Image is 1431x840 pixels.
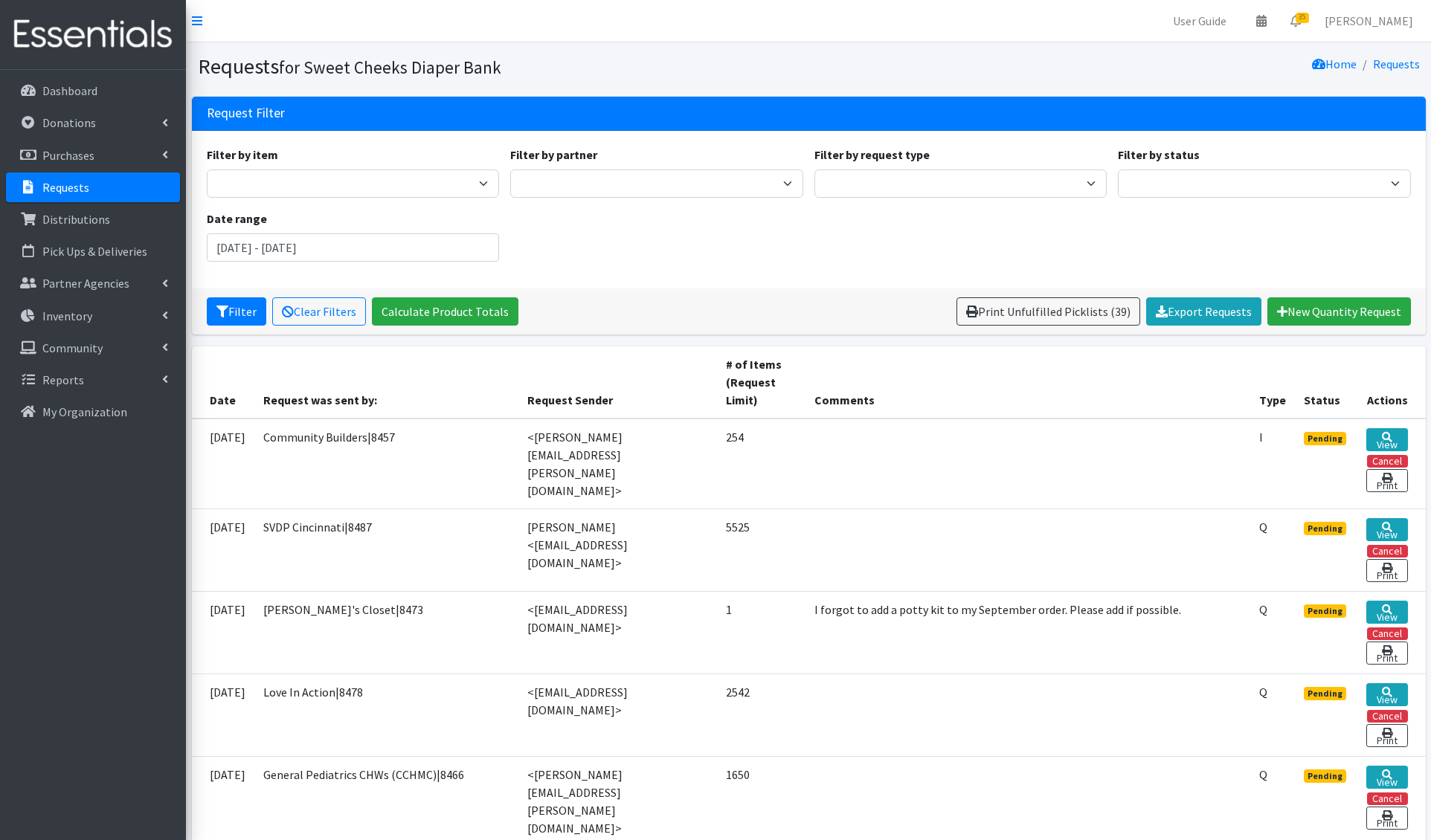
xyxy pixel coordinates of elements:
[254,591,518,673] td: [PERSON_NAME]'s Closet|8473
[1259,767,1267,782] abbr: Quantity
[254,673,518,756] td: Love In Action|8478
[1267,297,1411,326] a: New Quantity Request
[1367,455,1408,468] button: Cancel
[1366,559,1407,582] a: Print
[272,297,366,326] a: Clear Filters
[1304,522,1346,535] span: Pending
[510,146,597,164] label: Filter by partner
[717,346,805,419] th: # of Items (Request Limit)
[207,210,267,227] label: Date range
[192,419,254,509] td: [DATE]
[805,591,1251,673] td: I forgot to add a potty kit to my September order. Please add if possible.
[42,340,103,355] p: Community
[518,673,717,756] td: <[EMAIL_ADDRESS][DOMAIN_NAME]>
[207,106,285,121] h3: Request Filter
[1259,685,1267,700] abbr: Quantity
[518,508,717,591] td: [PERSON_NAME] <[EMAIL_ADDRESS][DOMAIN_NAME]>
[42,244,147,259] p: Pick Ups & Deliveries
[518,346,717,419] th: Request Sender
[1366,642,1407,665] a: Print
[956,297,1140,326] a: Print Unfulfilled Picklists (39)
[1146,297,1261,326] a: Export Requests
[372,297,518,326] a: Calculate Product Totals
[6,108,180,138] a: Donations
[1366,428,1407,451] a: View
[42,308,92,323] p: Inventory
[1367,792,1408,805] button: Cancel
[717,508,805,591] td: 5525
[814,146,930,164] label: Filter by request type
[1259,520,1267,534] abbr: Quantity
[42,180,89,195] p: Requests
[254,346,518,419] th: Request was sent by:
[717,419,805,509] td: 254
[1357,346,1425,419] th: Actions
[805,346,1251,419] th: Comments
[254,419,518,509] td: Community Builders|8457
[1296,13,1309,23] span: 35
[518,591,717,673] td: <[EMAIL_ADDRESS][DOMAIN_NAME]>
[6,268,180,298] a: Partner Agencies
[6,140,180,170] a: Purchases
[1279,6,1313,36] a: 35
[1366,683,1407,706] a: View
[6,76,180,106] a: Dashboard
[1304,769,1346,783] span: Pending
[1304,432,1346,445] span: Pending
[1295,346,1357,419] th: Status
[518,419,717,509] td: <[PERSON_NAME][EMAIL_ADDRESS][PERSON_NAME][DOMAIN_NAME]>
[1366,518,1407,541] a: View
[42,148,94,163] p: Purchases
[6,365,180,395] a: Reports
[192,346,254,419] th: Date
[198,54,803,80] h1: Requests
[6,301,180,331] a: Inventory
[717,673,805,756] td: 2542
[6,204,180,234] a: Distributions
[717,591,805,673] td: 1
[192,673,254,756] td: [DATE]
[6,397,180,427] a: My Organization
[42,115,96,130] p: Donations
[1367,627,1408,640] button: Cancel
[279,56,501,78] small: for Sweet Cheeks Diaper Bank
[1304,604,1346,618] span: Pending
[42,83,97,98] p: Dashboard
[1259,430,1263,445] abbr: Individual
[1367,710,1408,723] button: Cancel
[254,508,518,591] td: SVDP Cincinnati|8487
[6,10,180,59] img: HumanEssentials
[1312,56,1357,71] a: Home
[6,236,180,266] a: Pick Ups & Deliveries
[1313,6,1425,36] a: [PERSON_NAME]
[1366,724,1407,747] a: Print
[1250,346,1295,419] th: Type
[42,212,110,227] p: Distributions
[1366,469,1407,492] a: Print
[1373,56,1420,71] a: Requests
[42,372,84,387] p: Reports
[1304,687,1346,700] span: Pending
[1366,807,1407,830] a: Print
[207,233,500,262] input: January 1, 2011 - December 31, 2011
[1367,545,1408,558] button: Cancel
[192,591,254,673] td: [DATE]
[6,172,180,202] a: Requests
[207,146,278,164] label: Filter by item
[1366,601,1407,624] a: View
[1259,602,1267,617] abbr: Quantity
[1118,146,1200,164] label: Filter by status
[207,297,266,326] button: Filter
[42,404,127,419] p: My Organization
[1366,766,1407,789] a: View
[192,508,254,591] td: [DATE]
[6,333,180,363] a: Community
[42,276,129,291] p: Partner Agencies
[1161,6,1238,36] a: User Guide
